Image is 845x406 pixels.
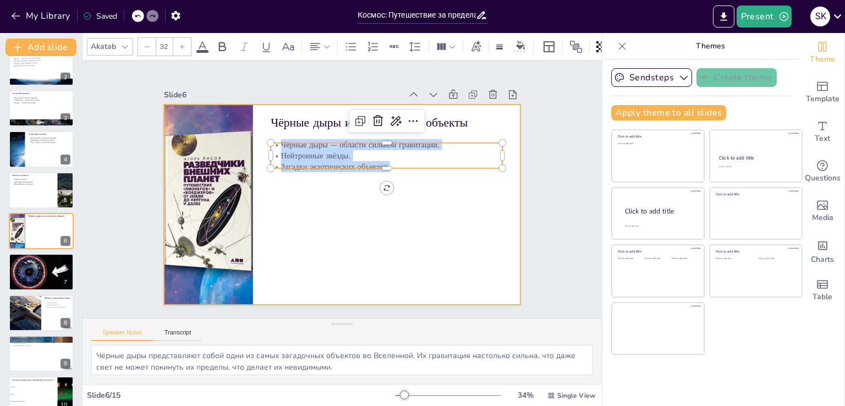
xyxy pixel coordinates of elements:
div: https://cdn.sendsteps.com/images/logo/sendsteps_logo_white.pnghttps://cdn.sendsteps.com/images/lo... [9,90,74,127]
p: Важность изучения космоса. [12,62,69,67]
div: Click to add text [718,166,792,168]
div: https://cdn.sendsteps.com/images/logo/sendsteps_logo_white.pnghttps://cdn.sendsteps.com/images/lo... [9,172,74,209]
span: Theme [810,53,835,65]
button: Create theme [696,68,777,87]
div: S K [810,7,830,26]
span: Media [812,212,833,224]
button: S K [810,6,830,28]
button: My Library [8,7,75,25]
p: Туманности — облака газа и пыли. [12,99,70,101]
span: Template [806,93,839,105]
button: Speaker Notes [91,329,153,341]
p: Чёрные дыры и экзотические объекты [28,215,70,218]
div: Add charts and graphs [800,231,844,271]
p: Вселенная состоит из галактик. [12,97,70,99]
button: Apply theme to all slides [611,105,726,120]
span: Table [813,291,832,303]
p: Themes [631,33,789,59]
span: Космические исследования [10,400,57,402]
div: 3 [61,113,70,123]
div: Slide 6 / 15 [87,390,396,400]
span: Text [815,133,830,145]
button: Present [737,6,792,28]
div: Change the overall theme [800,33,844,73]
div: 34 % [512,390,539,400]
p: Колонизация других планет. [12,341,70,343]
span: Questions [805,172,841,184]
div: Click to add title [716,192,794,196]
div: Add images, graphics, shapes or video [800,191,844,231]
span: Single View [557,391,595,400]
p: Межзвёздные путешествия. [12,344,70,347]
div: Click to add title [618,134,696,139]
p: Жизнь за пределами Земли [45,297,70,300]
div: Slide 6 [233,14,443,141]
div: 2 [61,73,70,83]
div: Background color [512,41,529,52]
p: Чёрные дыры — области сильной гравитации. [300,110,506,235]
span: Звёзды [10,393,57,394]
div: Text effects [468,38,484,56]
div: Click to add text [672,257,696,260]
div: Click to add text [716,257,750,260]
div: 8 [9,295,74,331]
div: Click to add title [618,249,696,254]
p: Будущее космических полётов [12,337,70,341]
div: Click to add title [625,206,695,216]
div: Click to add title [719,155,792,161]
p: Новые горизонты в астрономии. [12,262,70,265]
div: 6 [61,236,70,246]
div: 5 [61,195,70,205]
p: Поиск экзопланет. [45,301,70,304]
p: Земля из космоса [12,174,54,177]
p: Тайны, вдохновляющие учёных. [12,60,69,65]
p: Условия для жизни. [45,304,70,306]
p: Искусственные спутники. [12,183,54,185]
div: Add text boxes [800,112,844,152]
p: Звёзды — светила Вселенной. [12,101,70,103]
span: Charts [811,254,834,266]
div: Click to add text [645,257,670,260]
p: Атмосфера и континенты. [12,180,54,183]
div: Click to add text [618,257,643,260]
button: Add slide [6,39,76,56]
div: https://cdn.sendsteps.com/images/slides/2025_16_09_03_16-qxlcgCTsYIln5MIk.jpegСолнечная системаВо... [9,131,74,167]
div: 9 [9,336,74,372]
div: Akatab [89,39,118,54]
p: Состав Вселенной [12,92,70,95]
p: Нейтронные звёзды. [294,120,500,245]
span: Планеты [10,386,57,387]
div: Layout [540,38,558,56]
p: Загадки экзотических объектов. [289,129,495,255]
div: https://cdn.sendsteps.com/images/logo/sendsteps_logo_white.pnghttps://cdn.sendsteps.com/images/lo... [9,254,74,290]
button: Sendsteps [611,68,692,87]
div: Click to add title [716,249,794,254]
div: Add ready made slides [800,73,844,112]
div: Border settings [493,38,506,56]
p: Уникальные особенности планет. [28,139,70,141]
p: Космос помогает понять наше место. [12,57,69,62]
span: Position [569,40,583,53]
div: Saved [83,11,117,21]
textarea: Чёрные дыры представляют собой одни из самых загадочных объектов во Вселенной. Их гравитация наст... [91,345,593,375]
div: Column Count [434,38,458,56]
p: Космические исследования. [12,259,70,261]
p: Восемь планет солнечной системы. [28,137,70,139]
div: 7 [61,277,70,287]
p: Миссии «Хаббл» и «[PERSON_NAME]». [12,261,70,263]
div: Click to add text [759,257,793,260]
div: Get real-time input from your audience [800,152,844,191]
p: Новые технологии. [12,342,70,344]
p: Солнечная система [28,133,70,136]
p: Космос — это всё, что нас окружает. [12,55,69,60]
div: https://cdn.sendsteps.com/images/slides/2025_16_09_03_16-946IygKlEkpRscJG.jpegЧёрные дыры и экзот... [9,213,74,249]
p: Что вас больше всего впечатляет в космосе? [12,378,54,382]
p: Космические исследования [12,256,70,259]
div: 2 [9,49,74,85]
div: 8 [61,318,70,328]
div: Click to add text [618,142,696,145]
div: Add a table [800,271,844,310]
div: 4 [61,155,70,164]
p: Вопрос о жизни во Вселенной. [45,306,70,308]
input: Insert title [358,7,476,23]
